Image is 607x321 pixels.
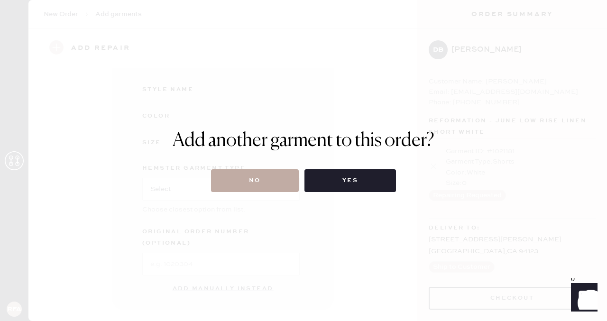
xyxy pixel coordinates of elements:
iframe: Front Chat [562,278,603,319]
button: No [211,169,299,192]
h1: Add another garment to this order? [173,129,434,152]
button: Yes [304,169,396,192]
